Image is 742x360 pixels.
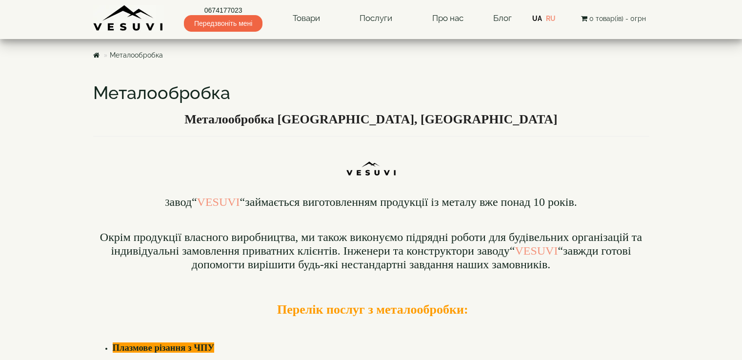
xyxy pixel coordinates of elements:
img: Завод VESUVI [93,5,164,32]
a: Товари [283,7,330,30]
b: Перелік послуг з металообробки: [277,302,468,317]
span: 0 товар(ів) - 0грн [589,15,646,22]
a: VESUVI [515,244,558,257]
b: Плазмове різання з ЧПУ [113,342,215,353]
img: Ttn5pm9uIKLcKgZrI-DPJtyXM-1-CpJTlstn2ZXthDzrWzHqWzIXq4ZS7qPkPFVaBoA4GitRGAHsRZshv0hWB0BnCPS-8PrHC... [344,141,398,182]
a: Послуги [350,7,402,30]
span: “ [510,244,515,257]
a: UA [532,15,542,22]
span: “ [192,196,197,208]
a: Про нас [422,7,473,30]
a: VESUVI [197,196,240,208]
a: RU [546,15,556,22]
a: Блог [493,13,512,23]
a: Металообробка [110,51,163,59]
span: “ [558,244,563,257]
span: Окрім продукції власного виробництва, ми також виконуємо підрядні роботи для будівельних організа... [100,231,642,257]
font: завжди готові допомогти вирішити будь-які нестандартні завдання наших замовників. [100,231,642,270]
font: З [165,198,169,208]
span: Передзвоніть мені [184,15,262,32]
h1: Металообробка [93,83,649,103]
button: 0 товар(ів) - 0грн [578,13,649,24]
b: Металообробка [GEOGRAPHIC_DATA], [GEOGRAPHIC_DATA] [184,112,558,126]
font: авод займається виготовленням продукції із металу вже понад 10 років. [170,196,577,208]
span: “ [240,196,245,208]
a: 0674177023 [184,5,262,15]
